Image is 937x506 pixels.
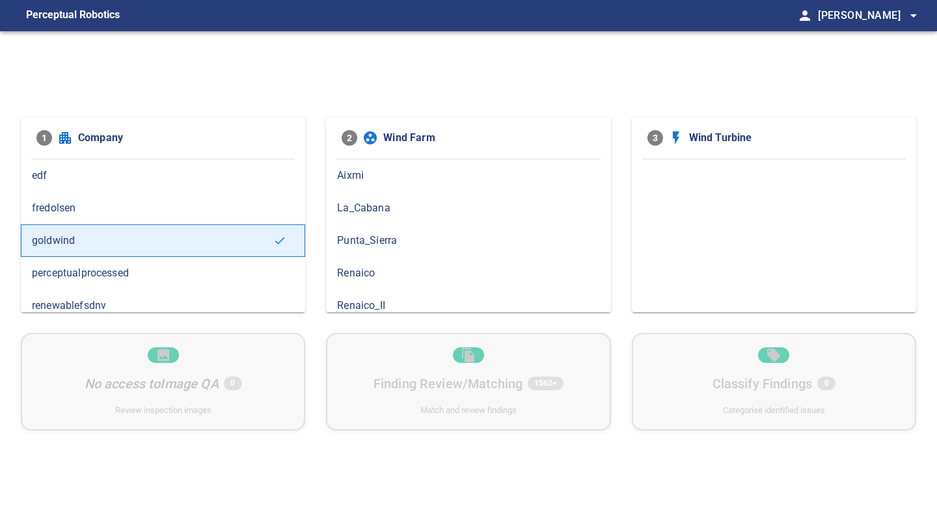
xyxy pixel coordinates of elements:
[337,200,599,216] span: La_Cabana
[26,5,120,26] figcaption: Perceptual Robotics
[32,233,273,248] span: goldwind
[813,3,921,29] button: [PERSON_NAME]
[21,159,305,192] div: edf
[36,130,52,146] span: 1
[326,257,610,289] div: Renaico
[32,265,294,281] span: perceptualprocessed
[326,159,610,192] div: Aixmi
[21,257,305,289] div: perceptualprocessed
[337,298,599,313] span: Renaico_II
[326,224,610,257] div: Punta_Sierra
[21,224,305,257] div: goldwind
[797,8,813,23] span: person
[906,8,921,23] span: arrow_drop_down
[337,233,599,248] span: Punta_Sierra
[32,298,294,313] span: renewablefsdnv
[647,130,663,146] span: 3
[21,192,305,224] div: fredolsen
[32,200,294,216] span: fredolsen
[818,7,921,25] span: [PERSON_NAME]
[337,168,599,183] span: Aixmi
[326,192,610,224] div: La_Cabana
[32,168,294,183] span: edf
[342,130,357,146] span: 2
[689,130,901,146] span: Wind Turbine
[383,130,595,146] span: Wind Farm
[326,289,610,322] div: Renaico_II
[337,265,599,281] span: Renaico
[21,289,305,322] div: renewablefsdnv
[78,130,290,146] span: Company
